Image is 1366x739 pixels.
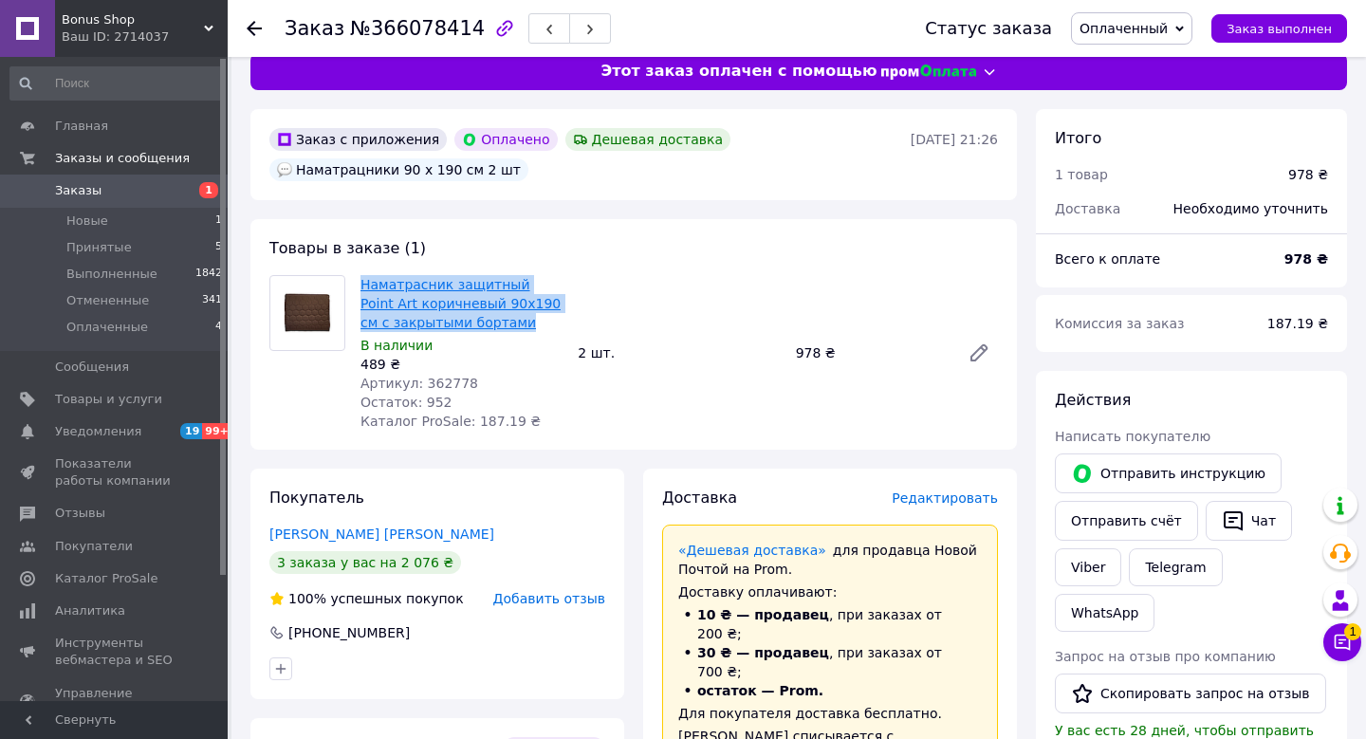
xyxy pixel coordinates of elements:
a: «Дешевая доставка» [678,543,826,558]
span: 19 [180,423,202,439]
div: успешных покупок [269,589,464,608]
button: Отправить счёт [1055,501,1198,541]
span: Оплаченный [1080,21,1168,36]
button: Чат с покупателем1 [1323,623,1361,661]
a: [PERSON_NAME] [PERSON_NAME] [269,527,494,542]
div: Дешевая доставка [565,128,731,151]
span: Этот заказ оплачен с помощью [600,61,877,83]
button: Скопировать запрос на отзыв [1055,674,1326,713]
span: 99+ [202,423,233,439]
span: Товары в заказе (1) [269,239,426,257]
span: Артикул: 362778 [360,376,478,391]
button: Чат [1206,501,1292,541]
a: Telegram [1129,548,1222,586]
span: Заказы и сообщения [55,150,190,167]
a: WhatsApp [1055,594,1154,632]
time: [DATE] 21:26 [911,132,998,147]
span: Заказы [55,182,102,199]
button: Заказ выполнен [1211,14,1347,43]
span: Заказ выполнен [1227,22,1332,36]
li: , при заказах от 700 ₴; [678,643,982,681]
span: 1 товар [1055,167,1108,182]
span: 1842 [195,266,222,283]
span: 30 ₴ — продавец [697,645,829,660]
div: 978 ₴ [788,340,952,366]
span: Итого [1055,129,1101,147]
span: Действия [1055,391,1131,409]
img: :speech_balloon: [277,162,292,177]
span: 1 [215,212,222,230]
span: Добавить отзыв [493,591,605,606]
span: Редактировать [892,490,998,506]
div: Ваш ID: 2714037 [62,28,228,46]
span: Отмененные [66,292,149,309]
div: Наматрацники 90 х 190 см 2 шт [269,158,528,181]
span: Главная [55,118,108,135]
span: Каталог ProSale: 187.19 ₴ [360,414,541,429]
b: 978 ₴ [1284,251,1328,267]
div: Вернуться назад [247,19,262,38]
span: В наличии [360,338,433,353]
span: 4 [215,319,222,336]
span: 1 [1344,619,1361,636]
span: Уведомления [55,423,141,440]
div: Для покупателя доставка бесплатно. [678,704,982,723]
div: 3 заказа у вас на 2 076 ₴ [269,551,461,574]
span: Инструменты вебмастера и SEO [55,635,175,669]
span: Управление сайтом [55,685,175,719]
a: Наматрасник защитный Point Art коричневый 90х190 см с закрытыми бортами [360,277,561,330]
span: Товары и услуги [55,391,162,408]
span: 187.19 ₴ [1267,316,1328,331]
a: Viber [1055,548,1121,586]
input: Поиск [9,66,224,101]
span: Заказ [285,17,344,40]
span: Написать покупателю [1055,429,1210,444]
div: Необходимо уточнить [1162,188,1339,230]
span: Выполненные [66,266,157,283]
div: Заказ с приложения [269,128,447,151]
span: 10 ₴ — продавец [697,607,829,622]
span: Комиссия за заказ [1055,316,1185,331]
li: , при заказах от 200 ₴; [678,605,982,643]
span: Доставка [1055,201,1120,216]
div: 978 ₴ [1288,165,1328,184]
span: 5 [215,239,222,256]
div: для продавца Новой Почтой на Prom. [678,541,982,579]
span: Покупатель [269,489,364,507]
span: Всего к оплате [1055,251,1160,267]
button: Отправить инструкцию [1055,453,1282,493]
span: Bonus Shop [62,11,204,28]
span: Новые [66,212,108,230]
span: Принятые [66,239,132,256]
span: Оплаченные [66,319,148,336]
span: Запрос на отзыв про компанию [1055,649,1276,664]
span: Остаток: 952 [360,395,452,410]
span: 1 [199,182,218,198]
img: Наматрасник защитный Point Art коричневый 90х190 см с закрытыми бортами [270,282,344,343]
span: 100% [288,591,326,606]
span: Показатели работы компании [55,455,175,490]
div: 2 шт. [570,340,787,366]
span: Доставка [662,489,737,507]
span: №366078414 [350,17,485,40]
div: Доставку оплачивают: [678,582,982,601]
div: [PHONE_NUMBER] [286,623,412,642]
a: Редактировать [960,334,998,372]
span: Аналитика [55,602,125,619]
span: Сообщения [55,359,129,376]
span: 341 [202,292,222,309]
span: Покупатели [55,538,133,555]
div: Оплачено [454,128,557,151]
span: Каталог ProSale [55,570,157,587]
span: Отзывы [55,505,105,522]
div: 489 ₴ [360,355,563,374]
span: остаток — Prom. [697,683,823,698]
div: Статус заказа [925,19,1052,38]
